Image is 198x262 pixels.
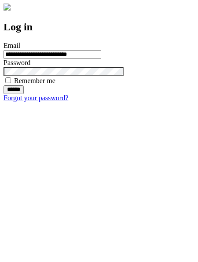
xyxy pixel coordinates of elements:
[4,94,68,102] a: Forgot your password?
[14,77,55,84] label: Remember me
[4,4,11,11] img: logo-4e3dc11c47720685a147b03b5a06dd966a58ff35d612b21f08c02c0306f2b779.png
[4,21,194,33] h2: Log in
[4,59,30,66] label: Password
[4,42,20,49] label: Email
